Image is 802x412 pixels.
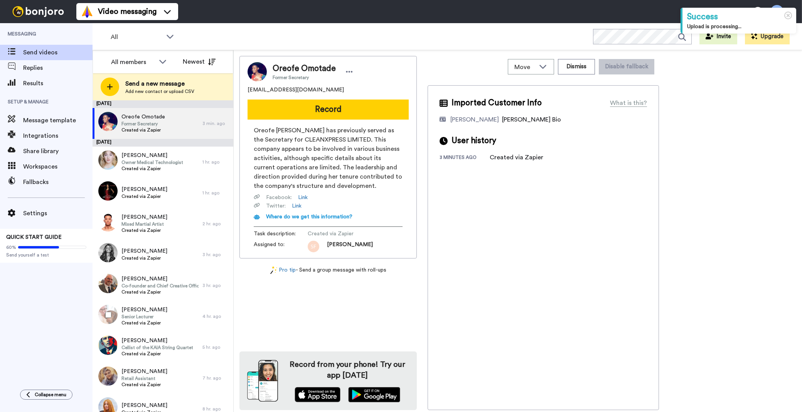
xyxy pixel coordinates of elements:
[9,6,67,17] img: bj-logo-header-white.svg
[502,117,561,123] span: [PERSON_NAME] Bio
[121,213,167,221] span: [PERSON_NAME]
[452,135,496,147] span: User history
[286,359,409,381] h4: Record from your phone! Try our app [DATE]
[202,190,229,196] div: 1 hr. ago
[254,126,403,191] span: Oreofe [PERSON_NAME] has previously served as the Secretary for CLEANXPRESS LIMITED. This company...
[490,153,543,162] div: Created via Zapier
[202,252,229,258] div: 3 hr. ago
[121,275,199,283] span: [PERSON_NAME]
[98,112,118,131] img: 5d5ab2f4-2e19-41f3-be23-9a2dbf7543d8.jpg
[121,320,167,326] span: Created via Zapier
[202,313,229,319] div: 4 hr. ago
[202,120,229,127] div: 3 min. ago
[121,283,199,289] span: Co-founder and Chief Creative Officer
[599,59,654,74] button: Disable fallback
[23,63,93,73] span: Replies
[450,115,499,124] div: [PERSON_NAME]
[6,235,62,240] span: QUICK START GUIDE
[98,212,118,231] img: 55377d19-033c-4388-8afb-5ff60d0846ef.jpg
[93,139,233,147] div: [DATE]
[177,54,221,69] button: Newest
[23,177,93,187] span: Fallbacks
[202,159,229,165] div: 1 hr. ago
[23,147,93,156] span: Share library
[121,165,183,172] span: Created via Zapier
[121,113,165,121] span: Oreofe Omotade
[23,162,93,171] span: Workspaces
[20,390,72,400] button: Collapse menu
[81,5,93,18] img: vm-color.svg
[327,241,373,252] span: [PERSON_NAME]
[514,62,535,72] span: Move
[121,247,167,255] span: [PERSON_NAME]
[121,375,167,382] span: Retail Assistant
[308,241,319,252] img: sf.png
[270,266,277,274] img: magic-wand.svg
[308,230,381,238] span: Created via Zapier
[687,11,792,23] div: Success
[121,152,183,159] span: [PERSON_NAME]
[98,150,118,170] img: 12d85367-f8a5-4ff0-a5d8-dc776c98862e.jpg
[121,193,167,199] span: Created via Zapier
[121,289,199,295] span: Created via Zapier
[202,282,229,289] div: 3 hr. ago
[111,32,162,42] span: All
[254,230,308,238] span: Task description :
[266,214,352,220] span: Where do we get this information?
[121,368,167,375] span: [PERSON_NAME]
[202,344,229,350] div: 5 hr. ago
[248,86,344,94] span: [EMAIL_ADDRESS][DOMAIN_NAME]
[23,116,93,125] span: Message template
[292,202,302,210] a: Link
[98,181,118,201] img: abfc78c9-00bd-4c56-bc92-83f1528d5307.jpg
[23,48,93,57] span: Send videos
[745,29,790,44] button: Upgrade
[440,154,490,162] div: 3 minutes ago
[35,392,66,398] span: Collapse menu
[687,23,792,30] div: Upload is processing...
[295,387,340,402] img: appstore
[121,337,193,344] span: [PERSON_NAME]
[239,266,417,274] div: - Send a group message with roll-ups
[111,57,155,67] div: All members
[273,63,336,74] span: Oreofe Omotade
[273,74,336,81] span: Former Secretary
[248,100,409,120] button: Record
[610,98,647,108] div: What is this?
[121,127,165,133] span: Created via Zapier
[6,244,16,250] span: 60%
[121,159,183,165] span: Owner Medical Technologist
[202,375,229,381] div: 7 hr. ago
[270,266,296,274] a: Pro tip
[247,360,278,402] img: download
[125,88,194,95] span: Add new contact or upload CSV
[298,194,308,201] a: Link
[266,194,292,201] span: Facebook :
[98,274,118,293] img: df76e0c0-cc36-4d4c-af57-8b3aeae3c9e4.jpg
[121,221,167,227] span: Mixed Martial Artist
[121,255,167,261] span: Created via Zapier
[558,59,595,74] button: Dismiss
[202,406,229,412] div: 8 hr. ago
[348,387,400,402] img: playstore
[254,241,308,252] span: Assigned to:
[202,221,229,227] div: 2 hr. ago
[121,227,167,233] span: Created via Zapier
[93,100,233,108] div: [DATE]
[98,336,118,355] img: 31e13b39-ea2c-444e-8e73-d1839f418439.png
[266,202,286,210] span: Twitter :
[98,243,118,262] img: ef289ea0-1d7b-4aea-a0ac-bf2891b760d0.jpg
[121,121,165,127] span: Former Secretary
[23,131,93,140] span: Integrations
[121,402,167,409] span: [PERSON_NAME]
[98,366,118,386] img: 435cec1b-46f0-4250-b324-5a95e56d6b2e.jpg
[121,351,193,357] span: Created via Zapier
[6,252,86,258] span: Send yourself a test
[452,97,542,109] span: Imported Customer Info
[121,314,167,320] span: Senior Lecturer
[125,79,194,88] span: Send a new message
[121,306,167,314] span: [PERSON_NAME]
[121,382,167,388] span: Created via Zapier
[699,29,737,44] button: Invite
